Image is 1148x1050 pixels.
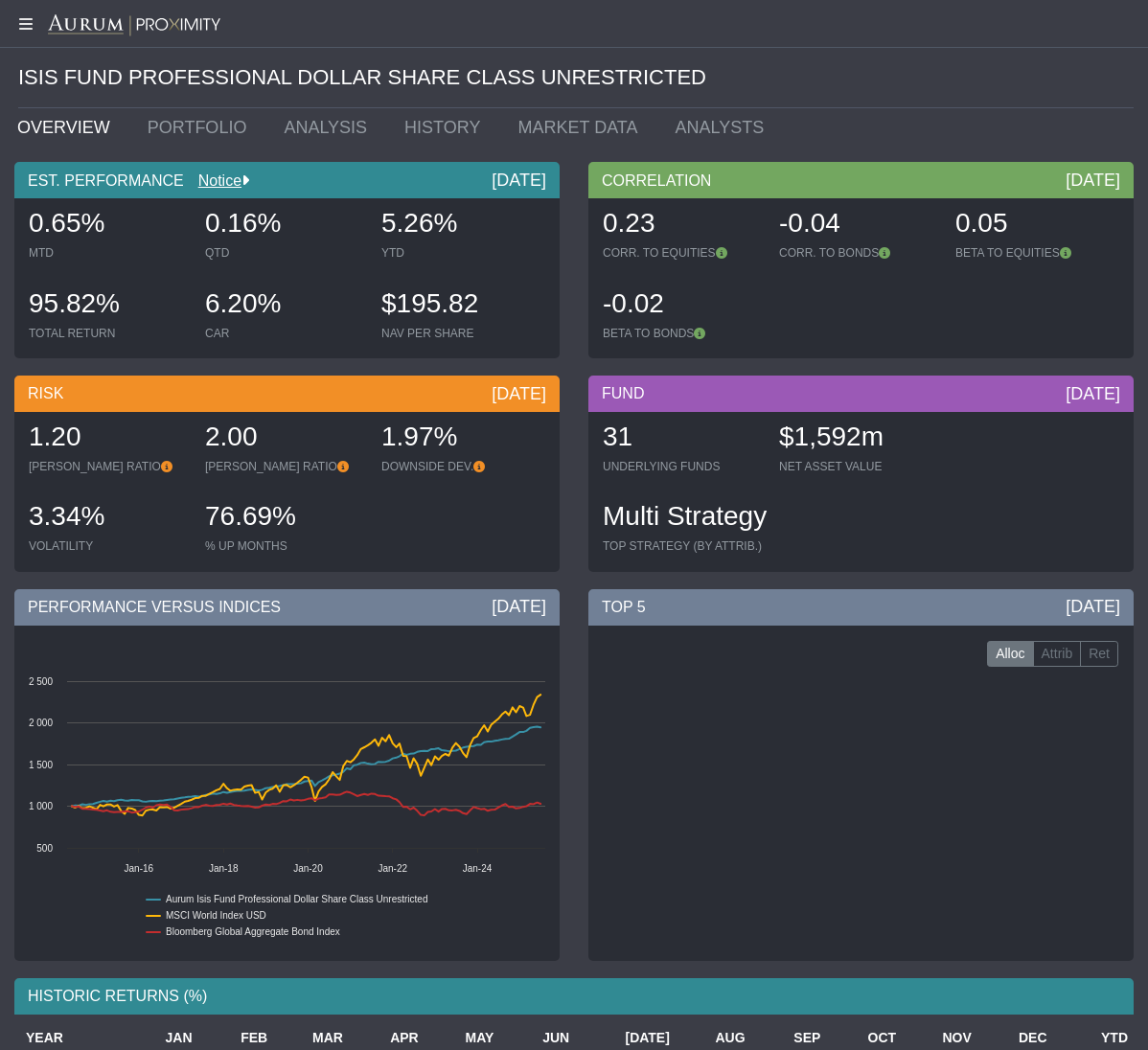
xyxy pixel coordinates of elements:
div: ISIS FUND PROFESSIONAL DOLLAR SHARE CLASS UNRESTRICTED [18,48,1134,108]
div: 1.20 [29,419,186,459]
text: 2 500 [29,676,53,687]
div: 5.26% [381,205,539,245]
label: Attrib [1033,641,1082,668]
div: CAR [205,326,362,341]
div: % UP MONTHS [205,538,362,554]
div: NAV PER SHARE [381,326,539,341]
label: Ret [1080,641,1118,668]
a: PORTFOLIO [133,108,270,147]
div: [DATE] [492,382,546,405]
a: HISTORY [390,108,503,147]
div: 31 [603,419,760,459]
div: VOLATILITY [29,538,186,554]
div: MTD [29,245,186,261]
text: Jan-22 [378,863,407,874]
a: Notice [184,172,241,189]
div: [PERSON_NAME] RATIO [205,459,362,474]
div: DOWNSIDE DEV. [381,459,539,474]
div: 2.00 [205,419,362,459]
div: $195.82 [381,285,539,326]
div: -0.04 [779,205,936,245]
div: 95.82% [29,285,186,326]
div: [DATE] [492,595,546,618]
div: 6.20% [205,285,362,326]
text: Bloomberg Global Aggregate Bond Index [166,926,340,937]
div: TOP 5 [588,589,1134,626]
div: QTD [205,245,362,261]
text: 1 000 [29,801,53,811]
div: [DATE] [1066,169,1120,192]
div: 76.69% [205,498,362,538]
text: Aurum Isis Fund Professional Dollar Share Class Unrestricted [166,894,427,904]
div: 1.97% [381,419,539,459]
span: 0.23 [603,208,655,238]
text: 2 000 [29,718,53,728]
a: MARKET DATA [503,108,660,147]
div: 3.34% [29,498,186,538]
div: [DATE] [1066,382,1120,405]
div: YTD [381,245,539,261]
div: UNDERLYING FUNDS [603,459,760,474]
text: 500 [36,843,53,854]
div: EST. PERFORMANCE [14,162,560,198]
div: BETA TO EQUITIES [955,245,1113,261]
div: 0.05 [955,205,1113,245]
text: Jan-18 [209,863,239,874]
span: 0.65% [29,208,104,238]
div: CORR. TO EQUITIES [603,245,760,261]
div: CORRELATION [588,162,1134,198]
a: ANALYSIS [269,108,390,147]
text: Jan-24 [463,863,493,874]
div: -0.02 [603,285,760,326]
label: Alloc [987,641,1033,668]
div: Notice [184,171,249,192]
div: TOP STRATEGY (BY ATTRIB.) [603,538,767,554]
img: Aurum-Proximity%20white.svg [48,14,220,37]
span: 0.16% [205,208,281,238]
text: Jan-20 [293,863,323,874]
div: [DATE] [1066,595,1120,618]
div: CORR. TO BONDS [779,245,936,261]
text: 1 500 [29,760,53,770]
div: [PERSON_NAME] RATIO [29,459,186,474]
text: MSCI World Index USD [166,910,266,921]
div: Multi Strategy [603,498,767,538]
div: PERFORMANCE VERSUS INDICES [14,589,560,626]
div: HISTORIC RETURNS (%) [14,978,1134,1015]
div: FUND [588,376,1134,412]
div: RISK [14,376,560,412]
div: $1,592m [779,419,936,459]
div: TOTAL RETURN [29,326,186,341]
a: OVERVIEW [3,108,133,147]
text: Jan-16 [125,863,154,874]
div: [DATE] [492,169,546,192]
div: NET ASSET VALUE [779,459,936,474]
div: BETA TO BONDS [603,326,760,341]
a: ANALYSTS [660,108,787,147]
